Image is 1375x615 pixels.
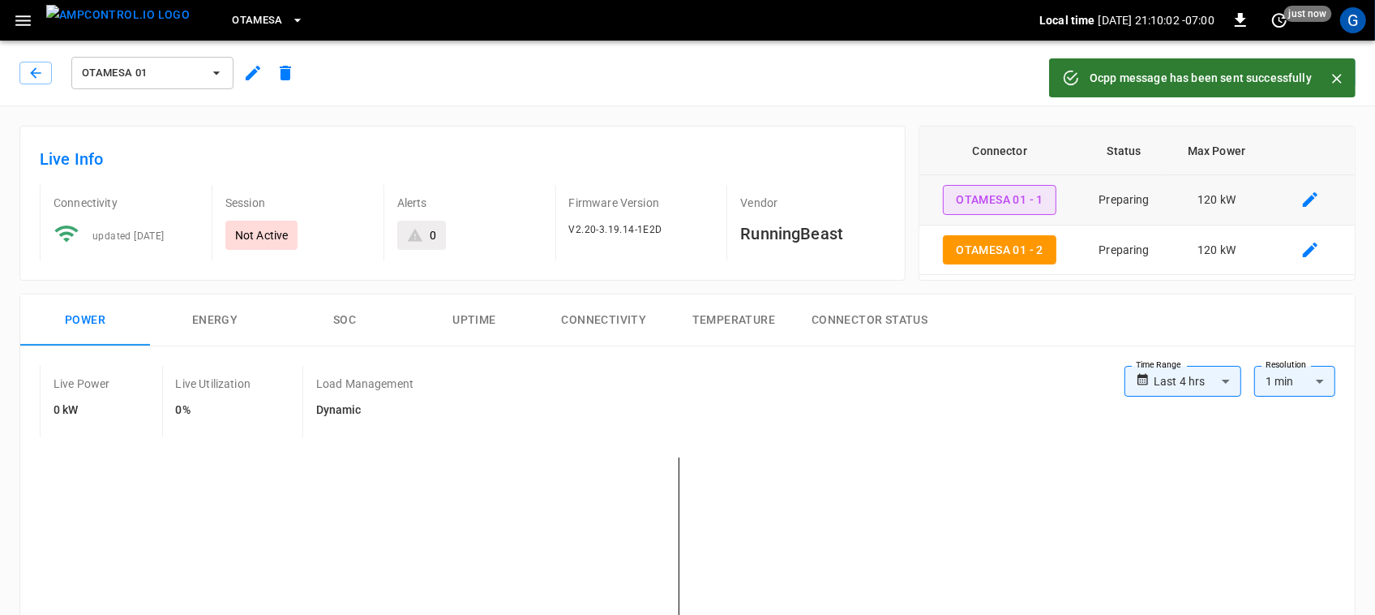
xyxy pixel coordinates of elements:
[316,402,413,419] h6: Dynamic
[1154,366,1241,397] div: Last 4 hrs
[232,11,283,30] span: OtaMesa
[943,185,1056,215] button: OtaMesa 01 - 1
[1080,127,1168,175] th: Status
[40,146,885,172] h6: Live Info
[54,376,110,392] p: Live Power
[669,295,799,346] button: Temperature
[569,195,714,211] p: Firmware Version
[46,5,190,25] img: ampcontrol.io logo
[82,64,202,83] span: OtaMesa 01
[740,195,885,211] p: Vendor
[316,376,413,392] p: Load Management
[799,295,940,346] button: Connector Status
[1099,12,1214,28] p: [DATE] 21:10:02 -07:00
[569,224,662,235] span: V2.20-3.19.14-1E2D
[20,295,150,346] button: Power
[1080,175,1168,226] td: Preparing
[919,127,1355,275] table: connector table
[1284,6,1332,22] span: just now
[1039,12,1095,28] p: Local time
[430,227,436,243] div: 0
[397,195,542,211] p: Alerts
[1168,175,1265,226] td: 120 kW
[740,221,885,247] h6: RunningBeast
[539,295,669,346] button: Connectivity
[1266,359,1306,372] label: Resolution
[1168,127,1265,175] th: Max Power
[409,295,539,346] button: Uptime
[919,127,1080,175] th: Connector
[150,295,280,346] button: Energy
[225,195,371,211] p: Session
[1168,226,1265,276] td: 120 kW
[54,402,110,419] h6: 0 kW
[943,235,1056,265] button: OtaMesa 01 - 2
[225,5,311,37] button: OtaMesa
[1340,7,1366,33] div: profile-icon
[280,295,409,346] button: SOC
[235,227,289,243] p: Not Active
[176,402,251,419] h6: 0%
[1080,226,1168,276] td: Preparing
[92,230,165,242] span: updated [DATE]
[1325,67,1349,91] button: Close
[1254,366,1335,397] div: 1 min
[1266,7,1292,33] button: set refresh interval
[1090,63,1312,92] div: Ocpp message has been sent successfully
[176,376,251,392] p: Live Utilization
[54,195,199,211] p: Connectivity
[71,57,233,89] button: OtaMesa 01
[1136,359,1181,372] label: Time Range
